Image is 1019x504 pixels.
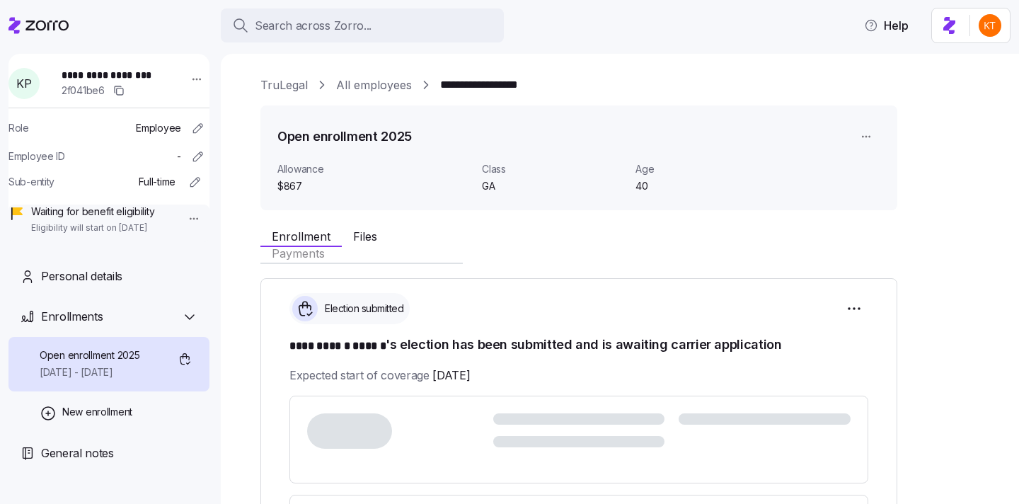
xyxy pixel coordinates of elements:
span: Enrollment [272,231,330,242]
h1: Open enrollment 2025 [277,127,412,145]
span: Files [353,231,377,242]
span: Expected start of coverage [289,367,470,384]
span: [DATE] [432,367,470,384]
span: Open enrollment 2025 [40,348,139,362]
span: Enrollments [41,308,103,326]
span: Search across Zorro... [255,17,372,35]
span: Allowance [277,162,471,176]
span: Election submitted [321,302,403,316]
span: K P [16,78,31,89]
a: TruLegal [260,76,308,94]
span: Payments [272,248,325,259]
span: 40 [635,179,778,193]
span: Full-time [139,175,175,189]
span: $867 [277,179,471,193]
span: New enrollment [62,405,132,419]
span: Waiting for benefit eligibility [31,205,154,219]
span: Role [8,121,29,135]
span: [DATE] - [DATE] [40,365,139,379]
span: Employee [136,121,181,135]
span: - [177,149,181,164]
span: Class [482,162,624,176]
button: Search across Zorro... [221,8,504,42]
span: Employee ID [8,149,65,164]
span: Help [864,17,909,34]
span: General notes [41,445,114,462]
img: aad2ddc74cf02b1998d54877cdc71599 [979,14,1001,37]
button: Help [853,11,920,40]
span: GA [482,179,624,193]
span: Age [635,162,778,176]
h1: 's election has been submitted and is awaiting carrier application [289,336,868,355]
a: All employees [336,76,412,94]
span: Eligibility will start on [DATE] [31,222,154,234]
span: Personal details [41,268,122,285]
span: 2f041be6 [62,84,105,98]
span: Sub-entity [8,175,54,189]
